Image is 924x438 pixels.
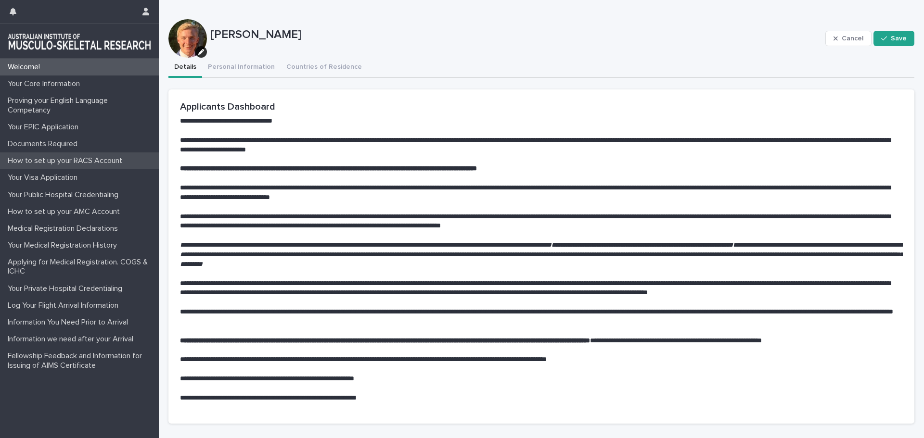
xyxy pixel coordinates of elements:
[168,58,202,78] button: Details
[180,101,903,113] h2: Applicants Dashboard
[4,335,141,344] p: Information we need after your Arrival
[4,224,126,233] p: Medical Registration Declarations
[4,284,130,293] p: Your Private Hospital Credentialing
[4,156,130,165] p: How to set up your RACS Account
[4,173,85,182] p: Your Visa Application
[211,28,821,42] p: [PERSON_NAME]
[4,318,136,327] p: Information You Need Prior to Arrival
[4,79,88,88] p: Your Core Information
[4,63,48,72] p: Welcome!
[8,31,151,50] img: 1xcjEmqDTcmQhduivVBy
[4,96,159,114] p: Proving your English Language Competancy
[4,190,126,200] p: Your Public Hospital Credentialing
[842,35,863,42] span: Cancel
[4,241,125,250] p: Your Medical Registration History
[202,58,281,78] button: Personal Information
[4,351,159,370] p: Fellowship Feedback and Information for Issuing of AIMS Certificate
[4,207,128,216] p: How to set up your AMC Account
[281,58,368,78] button: Countries of Residence
[873,31,914,46] button: Save
[825,31,872,46] button: Cancel
[4,301,126,310] p: Log Your Flight Arrival Information
[4,123,86,132] p: Your EPIC Application
[4,258,159,276] p: Applying for Medical Registration. COGS & ICHC
[891,35,907,42] span: Save
[4,139,85,149] p: Documents Required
